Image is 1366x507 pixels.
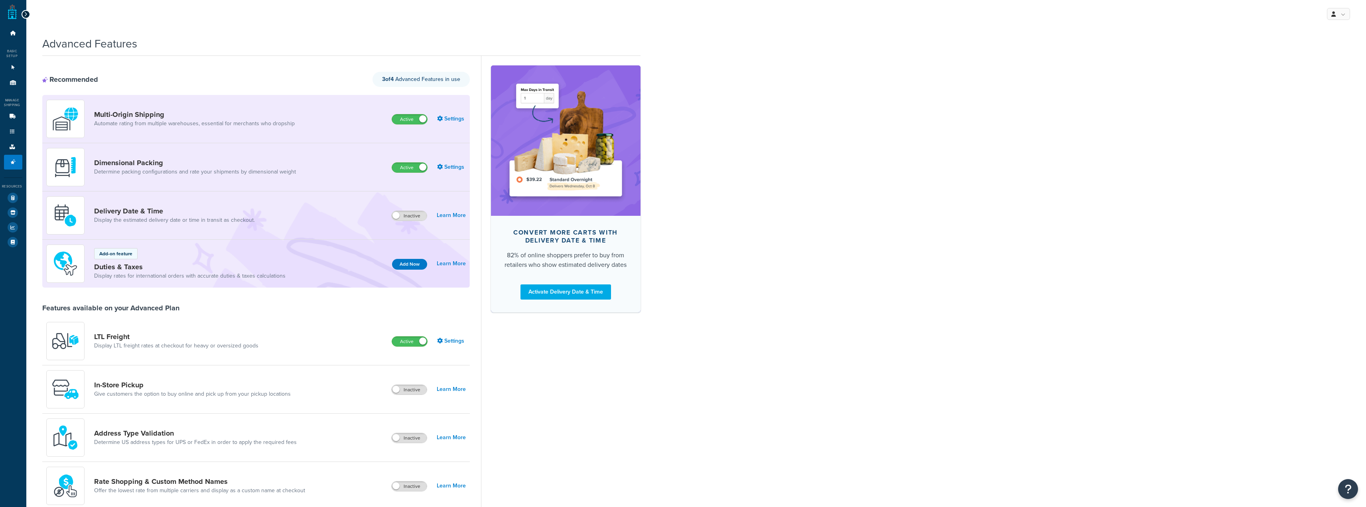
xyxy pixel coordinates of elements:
[4,191,22,205] li: Test Your Rates
[94,272,286,280] a: Display rates for international orders with accurate duties & taxes calculations
[382,75,460,83] span: Advanced Features in use
[4,220,22,235] li: Analytics
[94,216,255,224] a: Display the estimated delivery date or time in transit as checkout.
[437,480,466,491] a: Learn More
[520,284,611,300] a: Activate Delivery Date & Time
[94,342,258,350] a: Display LTL freight rates at checkout for heavy or oversized goods
[51,424,79,452] img: kIG8fy0lQAAAABJRU5ErkJggg==
[437,113,466,124] a: Settings
[94,477,305,486] a: Rate Shopping & Custom Method Names
[4,155,22,170] li: Advanced Features
[392,481,427,491] label: Inactive
[51,250,79,278] img: icon-duo-feat-landed-cost-7136b061.png
[94,487,305,495] a: Offer the lowest rate from multiple carriers and display as a custom name at checkout
[51,327,79,355] img: y79ZsPf0fXUFUhFXDzUgf+ktZg5F2+ohG75+v3d2s1D9TjoU8PiyCIluIjV41seZevKCRuEjTPPOKHJsQcmKCXGdfprl3L4q7...
[4,26,22,41] li: Dashboard
[392,114,427,124] label: Active
[51,153,79,181] img: DTVBYsAAAAAASUVORK5CYII=
[51,375,79,403] img: wfgcfpwTIucLEAAAAASUVORK5CYII=
[392,385,427,395] label: Inactive
[392,211,427,221] label: Inactive
[392,259,427,270] button: Add Now
[94,332,258,341] a: LTL Freight
[504,229,628,245] div: Convert more carts with delivery date & time
[437,335,466,347] a: Settings
[437,432,466,443] a: Learn More
[51,472,79,500] img: icon-duo-feat-rate-shopping-ecdd8bed.png
[94,120,295,128] a: Automate rating from multiple warehouses, essential for merchants who dropship
[94,158,296,167] a: Dimensional Packing
[392,337,427,346] label: Active
[437,210,466,221] a: Learn More
[42,75,98,84] div: Recommended
[392,433,427,443] label: Inactive
[42,36,137,51] h1: Advanced Features
[4,124,22,139] li: Shipping Rules
[4,205,22,220] li: Marketplace
[1338,479,1358,499] button: Open Resource Center
[94,390,291,398] a: Give customers the option to buy online and pick up from your pickup locations
[4,109,22,124] li: Carriers
[4,60,22,75] li: Websites
[94,262,286,271] a: Duties & Taxes
[94,429,297,438] a: Address Type Validation
[42,304,179,312] div: Features available on your Advanced Plan
[4,140,22,154] li: Boxes
[4,75,22,90] li: Origins
[94,168,296,176] a: Determine packing configurations and rate your shipments by dimensional weight
[437,162,466,173] a: Settings
[437,384,466,395] a: Learn More
[51,105,79,133] img: WatD5o0RtDAAAAAElFTkSuQmCC
[51,201,79,229] img: gfkeb5ejjkALwAAAABJRU5ErkJggg==
[94,438,297,446] a: Determine US address types for UPS or FedEx in order to apply the required fees
[392,163,427,172] label: Active
[94,207,255,215] a: Delivery Date & Time
[382,75,394,83] strong: 3 of 4
[503,77,629,203] img: feature-image-ddt-36eae7f7280da8017bfb280eaccd9c446f90b1fe08728e4019434db127062ab4.png
[99,250,132,257] p: Add-on feature
[4,235,22,249] li: Help Docs
[94,381,291,389] a: In-Store Pickup
[437,258,466,269] a: Learn More
[94,110,295,119] a: Multi-Origin Shipping
[504,251,628,270] div: 82% of online shoppers prefer to buy from retailers who show estimated delivery dates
